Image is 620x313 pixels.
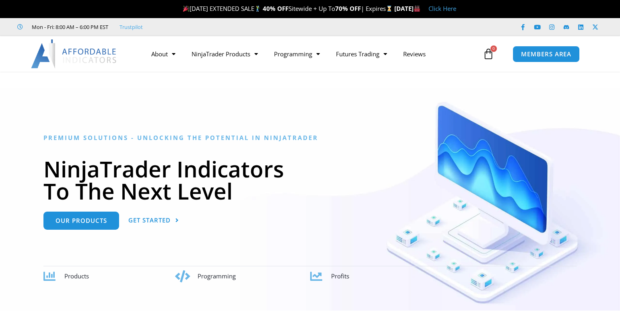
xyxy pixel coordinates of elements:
[386,6,392,12] img: ⌛
[335,4,361,12] strong: 70% OFF
[521,51,571,57] span: MEMBERS AREA
[43,134,577,142] h6: Premium Solutions - Unlocking the Potential in NinjaTrader
[143,45,183,63] a: About
[128,217,171,223] span: Get Started
[128,212,179,230] a: Get Started
[394,4,420,12] strong: [DATE]
[331,272,349,280] span: Profits
[31,39,117,68] img: LogoAI | Affordable Indicators – NinjaTrader
[198,272,236,280] span: Programming
[328,45,395,63] a: Futures Trading
[471,42,506,66] a: 0
[414,6,420,12] img: 🏭
[395,45,434,63] a: Reviews
[181,4,394,12] span: [DATE] EXTENDED SALE Sitewide + Up To | Expires
[143,45,480,63] nav: Menu
[428,4,456,12] a: Click Here
[266,45,328,63] a: Programming
[64,272,89,280] span: Products
[490,45,497,52] span: 0
[43,212,119,230] a: Our Products
[30,22,108,32] span: Mon - Fri: 8:00 AM – 6:00 PM EST
[255,6,261,12] img: 🏌️‍♂️
[513,46,580,62] a: MEMBERS AREA
[183,6,189,12] img: 🎉
[263,4,288,12] strong: 40% OFF
[43,158,577,202] h1: NinjaTrader Indicators To The Next Level
[119,22,143,32] a: Trustpilot
[183,45,266,63] a: NinjaTrader Products
[56,218,107,224] span: Our Products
